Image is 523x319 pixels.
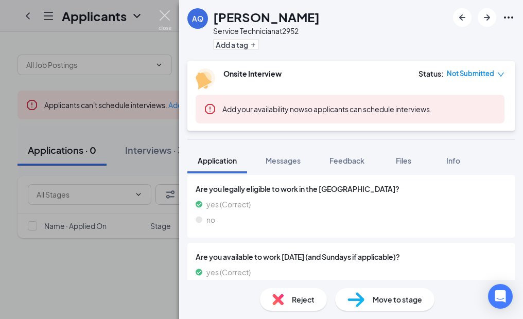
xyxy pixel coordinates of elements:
[488,284,513,309] div: Open Intercom Messenger
[222,104,304,114] button: Add your availability now
[206,199,251,210] span: yes (Correct)
[419,68,444,79] div: Status :
[213,26,320,36] div: Service Technician at 2952
[478,8,496,27] button: ArrowRight
[198,156,237,165] span: Application
[206,214,215,225] span: no
[250,42,256,48] svg: Plus
[329,156,364,165] span: Feedback
[447,68,494,79] span: Not Submitted
[223,69,282,78] b: Onsite Interview
[373,294,422,305] span: Move to stage
[213,8,320,26] h1: [PERSON_NAME]
[456,11,468,24] svg: ArrowLeftNew
[196,183,507,194] span: Are you legally eligible to work in the [GEOGRAPHIC_DATA]?
[213,39,259,50] button: PlusAdd a tag
[481,11,493,24] svg: ArrowRight
[453,8,472,27] button: ArrowLeftNew
[292,294,315,305] span: Reject
[502,11,515,24] svg: Ellipses
[396,156,411,165] span: Files
[192,13,203,24] div: AQ
[204,103,216,115] svg: Error
[446,156,460,165] span: Info
[196,251,507,262] span: Are you available to work [DATE] (and Sundays if applicable)?
[497,71,504,78] span: down
[222,104,432,114] span: so applicants can schedule interviews.
[206,267,251,278] span: yes (Correct)
[266,156,301,165] span: Messages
